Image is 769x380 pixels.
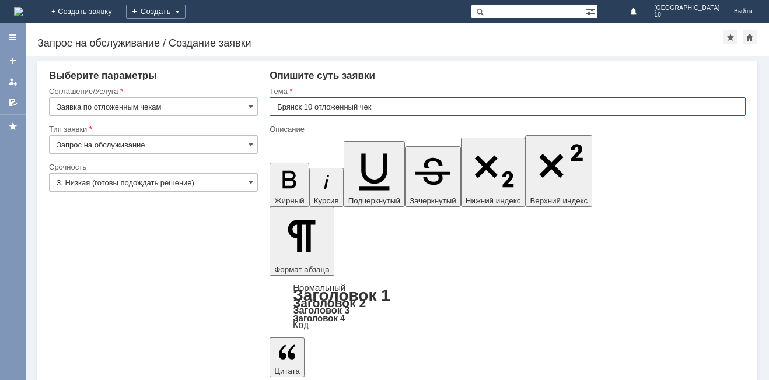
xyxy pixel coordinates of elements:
a: Код [293,320,309,330]
button: Зачеркнутый [405,146,461,207]
a: Создать заявку [4,51,22,70]
div: Создать [126,5,186,19]
a: Нормальный [293,283,345,293]
a: Заголовок 2 [293,296,366,309]
div: Запрос на обслуживание / Создание заявки [37,37,723,49]
div: Формат абзаца [270,284,746,329]
div: Сделать домашней страницей [743,30,757,44]
span: [GEOGRAPHIC_DATA] [654,5,720,12]
div: Описание [270,125,743,133]
button: Нижний индекс [461,138,526,207]
span: Формат абзаца [274,265,329,274]
img: logo [14,7,23,16]
a: Заголовок 4 [293,313,345,323]
span: Зачеркнутый [410,196,456,205]
span: Опишите суть заявки [270,70,375,81]
div: Тип заявки [49,125,256,133]
a: Заголовок 1 [293,286,390,304]
button: Курсив [309,168,344,207]
div: Тема [270,87,743,95]
span: Цитата [274,367,300,375]
a: Перейти на домашнюю страницу [14,7,23,16]
button: Формат абзаца [270,207,334,276]
button: Подчеркнутый [344,141,405,207]
span: Верхний индекс [530,196,588,205]
span: Расширенный поиск [586,5,597,16]
span: Курсив [314,196,339,205]
a: Мои заявки [4,72,22,91]
span: 10 [654,12,720,19]
button: Цитата [270,337,305,377]
span: Подчеркнутый [348,196,400,205]
span: Выберите параметры [49,70,157,81]
button: Жирный [270,163,309,207]
button: Верхний индекс [525,135,592,207]
div: Срочность [49,163,256,171]
div: Добавить в избранное [723,30,737,44]
span: Жирный [274,196,305,205]
div: Соглашение/Услуга [49,87,256,95]
span: Нижний индекс [466,196,521,205]
a: Заголовок 3 [293,305,349,315]
a: Мои согласования [4,93,22,112]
